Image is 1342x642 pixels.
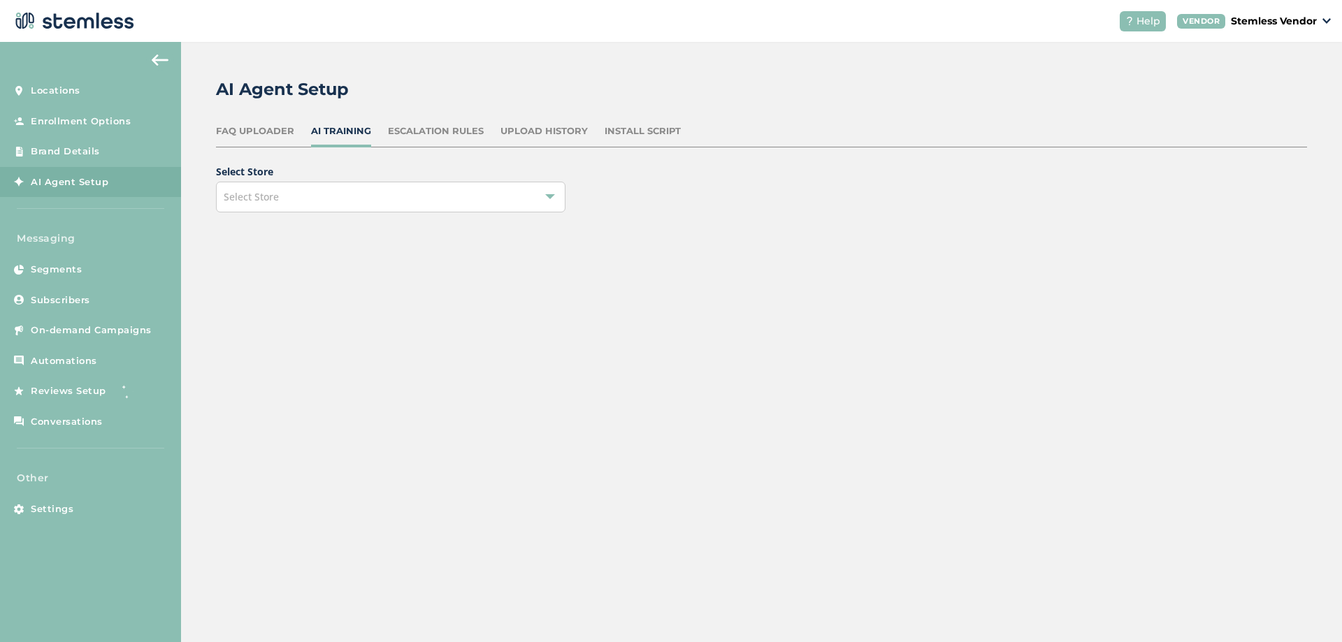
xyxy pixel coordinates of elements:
div: Install Script [605,124,681,138]
span: Automations [31,354,97,368]
div: Upload History [500,124,588,138]
span: Subscribers [31,293,90,307]
div: VENDOR [1177,14,1225,29]
img: glitter-stars-b7820f95.gif [117,377,145,405]
img: icon_down-arrow-small-66adaf34.svg [1322,18,1331,24]
span: Brand Details [31,145,100,159]
h2: AI Agent Setup [216,77,349,102]
div: FAQ Uploader [216,124,294,138]
iframe: Chat Widget [1272,575,1342,642]
span: Reviews Setup [31,384,106,398]
img: icon-help-white-03924b79.svg [1125,17,1134,25]
span: Settings [31,502,73,516]
span: Segments [31,263,82,277]
span: Conversations [31,415,103,429]
div: AI Training [311,124,371,138]
img: icon-arrow-back-accent-c549486e.svg [152,54,168,66]
span: Select Store [224,190,279,203]
img: logo-dark-0685b13c.svg [11,7,134,35]
span: On-demand Campaigns [31,323,152,337]
span: Enrollment Options [31,115,131,129]
p: Stemless Vendor [1231,14,1317,29]
label: Select Store [216,164,579,179]
span: Help [1137,14,1160,29]
span: Locations [31,84,80,98]
span: AI Agent Setup [31,175,108,189]
div: Escalation Rules [388,124,484,138]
